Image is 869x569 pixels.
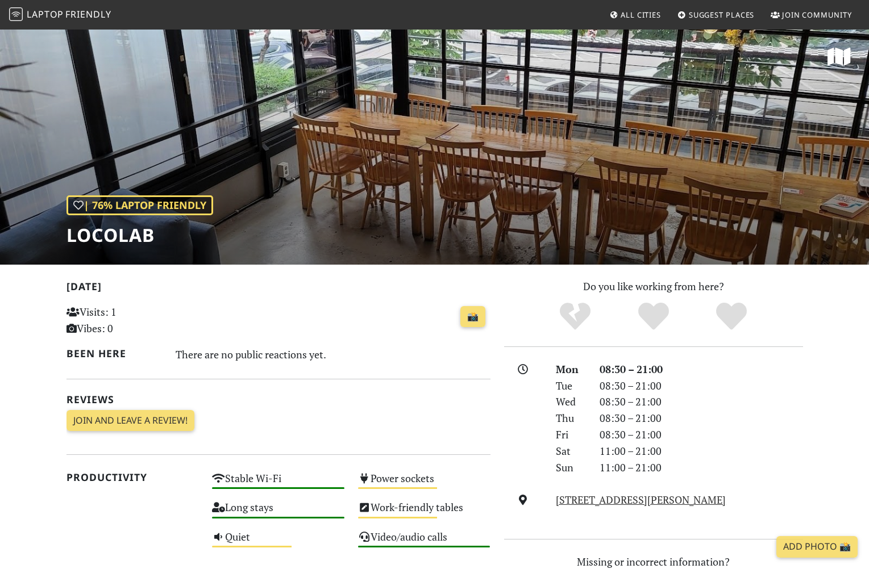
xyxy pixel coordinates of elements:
[549,426,592,443] div: Fri
[66,471,199,483] h2: Productivity
[351,528,497,557] div: Video/audio calls
[66,394,490,405] h2: Reviews
[9,5,111,25] a: LaptopFriendly LaptopFriendly
[460,306,485,328] a: 📸
[782,10,852,20] span: Join Community
[549,459,592,476] div: Sun
[549,443,592,459] div: Sat
[9,7,23,21] img: LaptopFriendly
[536,301,614,332] div: No
[549,378,592,394] div: Tue
[605,5,666,25] a: All Cities
[66,195,213,215] div: | 76% Laptop Friendly
[593,378,810,394] div: 08:30 – 21:00
[27,8,64,20] span: Laptop
[65,8,111,20] span: Friendly
[689,10,755,20] span: Suggest Places
[549,394,592,410] div: Wed
[776,536,858,558] a: Add Photo 📸
[66,281,490,297] h2: [DATE]
[205,528,351,557] div: Quiet
[673,5,759,25] a: Suggest Places
[621,10,661,20] span: All Cities
[351,469,497,498] div: Power sockets
[549,361,592,378] div: Mon
[593,361,810,378] div: 08:30 – 21:00
[556,493,726,507] a: [STREET_ADDRESS][PERSON_NAME]
[593,459,810,476] div: 11:00 – 21:00
[66,348,163,359] h2: Been here
[593,426,810,443] div: 08:30 – 21:00
[351,498,497,527] div: Work-friendly tables
[205,469,351,498] div: Stable Wi-Fi
[176,345,490,363] div: There are no public reactions yet.
[549,410,592,426] div: Thu
[766,5,856,25] a: Join Community
[504,278,803,295] p: Do you like working from here?
[205,498,351,527] div: Long stays
[66,304,199,337] p: Visits: 1 Vibes: 0
[614,301,693,332] div: Yes
[692,301,771,332] div: Definitely!
[593,394,810,410] div: 08:30 – 21:00
[593,443,810,459] div: 11:00 – 21:00
[66,410,194,432] a: Join and leave a review!
[66,224,213,246] h1: Locolab
[593,410,810,426] div: 08:30 – 21:00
